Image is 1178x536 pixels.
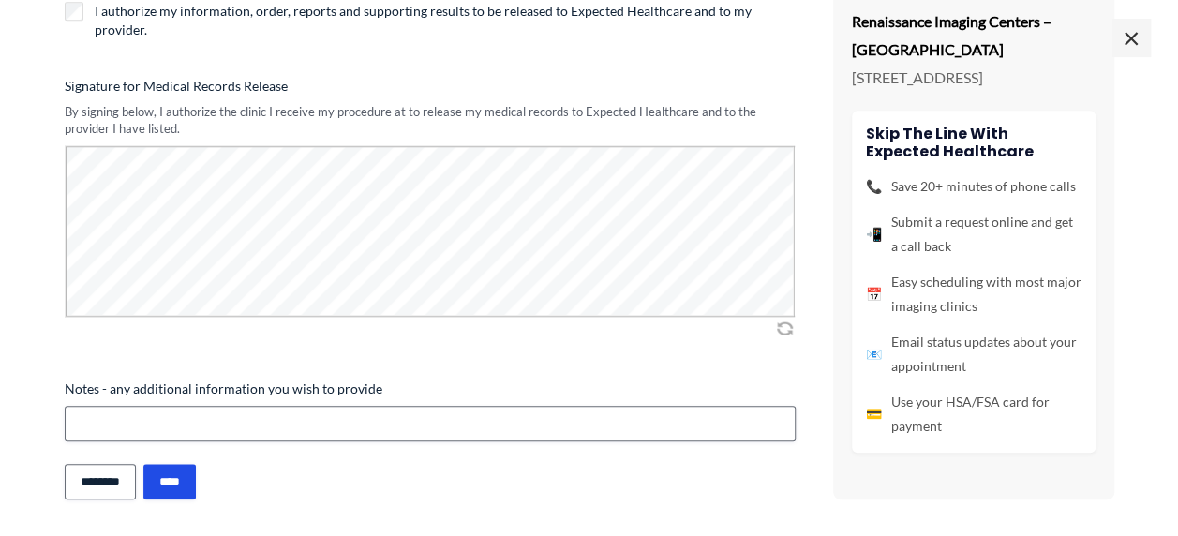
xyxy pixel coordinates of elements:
[866,174,882,199] span: 📞
[95,2,796,39] label: I authorize my information, order, reports and supporting results to be released to Expected Heal...
[866,222,882,246] span: 📲
[866,390,1081,439] li: Use your HSA/FSA card for payment
[866,342,882,366] span: 📧
[773,319,796,337] img: Clear Signature
[866,210,1081,259] li: Submit a request online and get a call back
[866,282,882,306] span: 📅
[65,380,796,398] label: Notes - any additional information you wish to provide
[65,103,796,138] div: By signing below, I authorize the clinic I receive my procedure at to release my medical records ...
[1112,19,1150,56] span: ×
[866,174,1081,199] li: Save 20+ minutes of phone calls
[866,330,1081,379] li: Email status updates about your appointment
[852,7,1096,63] p: Renaissance Imaging Centers – [GEOGRAPHIC_DATA]
[866,125,1081,160] h4: Skip the line with Expected Healthcare
[852,64,1096,92] p: [STREET_ADDRESS]
[866,270,1081,319] li: Easy scheduling with most major imaging clinics
[866,402,882,426] span: 💳
[65,77,796,96] label: Signature for Medical Records Release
